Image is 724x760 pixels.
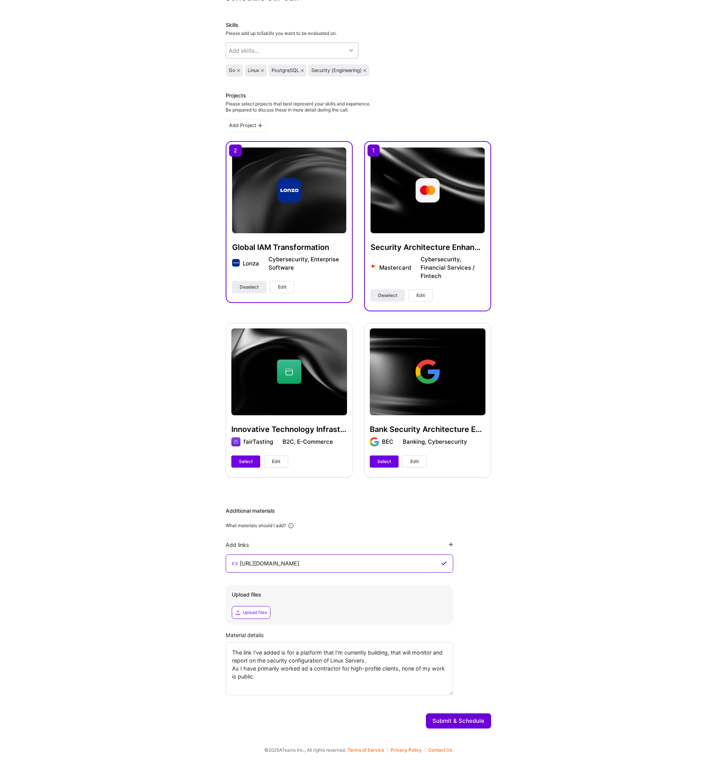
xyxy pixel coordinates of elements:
div: Lonza Cybersecurity, Enterprise Software [243,255,346,272]
button: Edit [402,455,427,468]
i: icon Close [301,69,304,72]
button: Select [370,455,399,468]
div: Material details [226,631,491,639]
i: icon PlusBlackFlat [258,123,262,128]
div: Please add up to 5 skills you want to be evaluated on. [226,30,491,36]
span: Deselect [378,292,397,299]
img: Company logo [415,178,440,203]
div: Additional materials [226,507,491,515]
button: Select [231,455,260,468]
button: Deselect [232,281,266,293]
h4: Global IAM Transformation [232,242,346,252]
input: Enter link [239,559,439,568]
button: Edit [264,455,288,468]
i: icon Upload2 [235,609,241,616]
div: Security (Engineering) [311,68,362,74]
button: Edit [270,281,294,293]
i: icon Close [237,69,240,72]
img: Company logo [371,263,377,269]
div: Add Project [226,119,266,132]
button: Contact Us [428,747,452,752]
img: divider [263,264,265,264]
button: Edit [408,289,433,301]
span: Select [239,458,253,465]
i: icon Info [287,522,294,529]
div: PostgreSQL [272,68,299,74]
div: Upload files [232,591,447,598]
i: icon Close [261,69,264,72]
h4: Security Architecture Enhancement [371,242,485,252]
div: Upload files [243,609,267,616]
button: Deselect [371,289,405,301]
div: What materials should I add? [226,523,286,529]
button: Privacy Policy [391,747,425,752]
button: Terms of Service [347,747,388,752]
i: icon CheckPurple [441,561,447,567]
div: Add links [226,541,249,548]
span: © 2025 ATeams Inc., All rights reserved. [264,746,346,754]
img: Company logo [277,178,301,203]
span: Edit [272,458,280,465]
div: Projects [226,92,246,99]
span: Edit [410,458,419,465]
div: Mastercard Cybersecurity, Financial Services / Fintech [379,255,484,280]
div: Linux [248,68,259,74]
i: icon Close [363,69,366,72]
img: Company logo [232,259,240,267]
span: Edit [416,292,425,299]
textarea: The link I've added is for a platform that I'm currently building, that will monitor and report o... [226,642,453,695]
button: Submit & Schedule [426,713,491,729]
span: Select [377,458,391,465]
img: cover [232,148,346,233]
div: Skills [226,21,491,29]
img: cover [371,148,485,233]
i: icon Chevron [349,49,353,52]
i: icon PlusBlackFlat [449,542,453,547]
div: Go [229,68,236,74]
span: Edit [278,284,286,290]
div: Please select projects that best represent your skills and experience. Be prepared to discuss the... [226,101,371,113]
span: Deselect [240,284,259,290]
i: icon LinkSecondary [232,561,238,567]
div: Add skills... [229,47,259,55]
